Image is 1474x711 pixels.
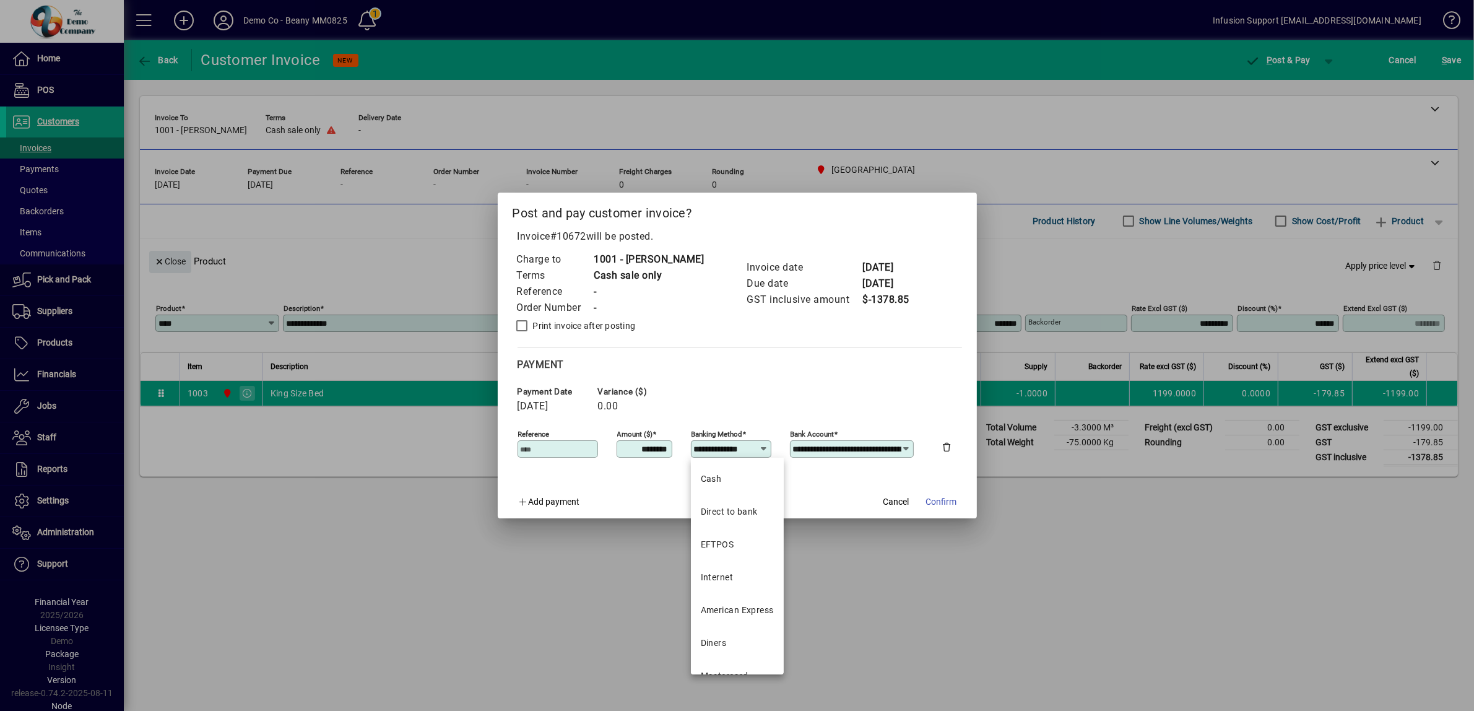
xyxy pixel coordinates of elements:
span: Variance ($) [598,387,672,396]
mat-label: Bank Account [791,429,835,438]
td: 1001 - [PERSON_NAME] [594,251,704,268]
td: $-1378.85 [862,292,912,308]
mat-label: Banking method [691,429,743,438]
div: EFTPOS [701,538,734,551]
div: Internet [701,571,734,584]
div: American Express [701,604,774,617]
p: Invoice will be posted . [513,229,962,244]
td: Due date [747,276,862,292]
td: Charge to [516,251,594,268]
div: Cash [701,473,722,486]
span: [DATE] [518,401,548,412]
mat-option: EFTPOS [691,528,784,561]
span: Add payment [528,497,579,507]
span: Cancel [883,495,909,508]
span: Payment [518,359,565,370]
mat-option: Diners [691,627,784,660]
td: [DATE] [862,276,912,292]
span: 0.00 [598,401,618,412]
mat-option: American Express [691,594,784,627]
td: GST inclusive amount [747,292,862,308]
mat-option: Mastercard [691,660,784,692]
td: Terms [516,268,594,284]
span: Confirm [926,495,957,508]
td: Reference [516,284,594,300]
mat-label: Reference [518,429,550,438]
mat-label: Amount ($) [617,429,653,438]
td: [DATE] [862,260,912,276]
mat-option: Direct to bank [691,495,784,528]
mat-option: Internet [691,561,784,594]
div: Diners [701,637,727,650]
label: Print invoice after posting [531,320,636,332]
button: Confirm [921,491,962,513]
span: Payment date [518,387,592,396]
div: Mastercard [701,670,748,683]
td: - [594,300,704,316]
mat-option: Cash [691,463,784,495]
h2: Post and pay customer invoice? [498,193,977,229]
div: Direct to bank [701,505,758,518]
td: Cash sale only [594,268,704,284]
button: Add payment [513,491,585,513]
td: Invoice date [747,260,862,276]
button: Cancel [877,491,916,513]
td: - [594,284,704,300]
span: #10672 [550,230,586,242]
td: Order Number [516,300,594,316]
